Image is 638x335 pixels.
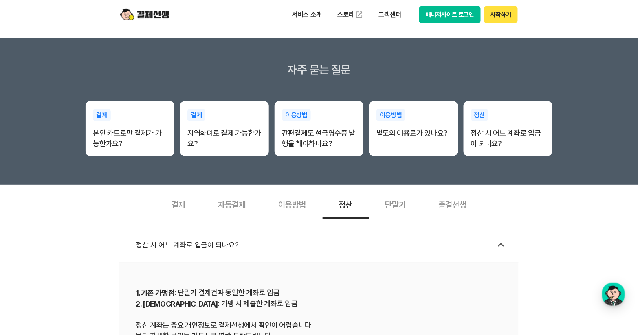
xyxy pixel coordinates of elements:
div: 단말기 [369,189,422,219]
a: 스토리 [332,7,369,23]
img: 외부 도메인 오픈 [355,11,363,19]
span: 설정 [126,260,136,267]
div: 자동결제 [202,189,262,219]
p: 별도의 이용료가 있나요? [376,128,451,138]
span: 대화 [75,261,84,267]
p: 이용방법 [282,109,311,121]
p: 서비스 소개 [286,7,328,22]
img: logo [120,7,169,22]
button: 시작하기 [484,6,518,23]
button: 매니저사이트 로그인 [419,6,481,23]
div: 출결선생 [422,189,483,219]
p: 간편결제도 현금영수증 발행을 해야하나요? [282,128,356,149]
p: 고객센터 [373,7,407,22]
span: 홈 [26,260,31,267]
p: 결제 [187,109,205,121]
div: 정산 [323,189,369,219]
div: 정산 시 어느 계좌로 입금이 되나요? [136,236,510,254]
a: 대화 [54,248,105,268]
p: 결제 [93,109,111,121]
b: 2. [DEMOGRAPHIC_DATA] [136,300,218,308]
p: 정산 시 어느 계좌로 입금이 되나요? [471,128,545,149]
p: 지역화폐로 결제 가능한가요? [187,128,262,149]
b: 1. 기존 가맹점 [136,289,175,297]
div: 결제 [156,189,202,219]
a: 홈 [2,248,54,268]
a: 설정 [105,248,156,268]
div: 이용방법 [262,189,323,219]
p: 정산 [471,109,489,121]
p: 본인 카드로만 결제가 가능한가요? [93,128,167,149]
p: 이용방법 [376,109,405,121]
